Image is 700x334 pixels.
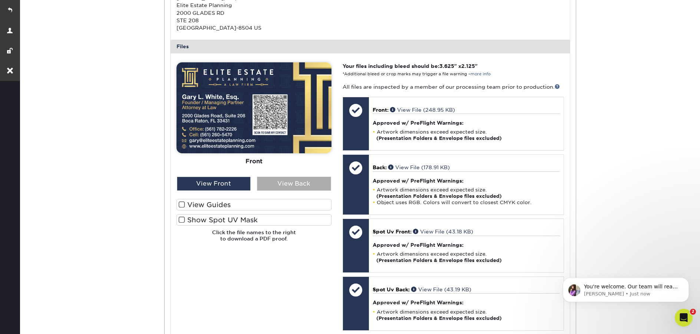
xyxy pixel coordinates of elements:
h4: Approved w/ PreFlight Warnings: [373,120,560,126]
strong: Your files including bleed should be: " x " [343,63,478,69]
iframe: Intercom live chat [675,309,693,327]
h6: Click the file names to the right to download a PDF proof. [176,229,331,248]
li: Artwork dimensions exceed expected size. [373,129,560,141]
a: View File (178.91 KB) [388,164,450,170]
h4: Approved w/ PreFlight Warnings: [373,178,560,184]
span: 3.625 [439,63,454,69]
a: View File (43.19 KB) [411,286,471,292]
h4: Approved w/ PreFlight Warnings: [373,299,560,305]
li: Artwork dimensions exceed expected size. [373,187,560,199]
span: Front: [373,107,389,113]
div: View Back [257,177,331,191]
span: 2.125 [461,63,475,69]
span: Spot Uv Back: [373,286,410,292]
li: Artwork dimensions exceed expected size. [373,309,560,321]
div: View Front [177,177,251,191]
a: View File (248.95 KB) [390,107,455,113]
iframe: Google Customer Reviews [2,311,63,331]
strong: (Presentation Folders & Envelope files excluded) [376,193,502,199]
span: Spot Uv Front: [373,229,412,235]
div: Front [176,153,331,169]
h4: Approved w/ PreFlight Warnings: [373,242,560,248]
label: Show Spot UV Mask [176,214,331,226]
strong: (Presentation Folders & Envelope files excluded) [376,135,502,141]
p: All files are inspected by a member of our processing team prior to production. [343,83,564,91]
a: View File (43.18 KB) [413,229,473,235]
iframe: Intercom notifications message [552,262,700,314]
span: 2 [690,309,696,315]
span: Back: [373,164,387,170]
a: more info [470,72,491,76]
li: Artwork dimensions exceed expected size. [373,251,560,263]
li: Object uses RGB. Colors will convert to closest CMYK color. [373,199,560,206]
small: *Additional bleed or crop marks may trigger a file warning – [343,72,491,76]
strong: (Presentation Folders & Envelope files excluded) [376,315,502,321]
strong: (Presentation Folders & Envelope files excluded) [376,258,502,263]
label: View Guides [176,199,331,210]
div: Files [171,40,570,53]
